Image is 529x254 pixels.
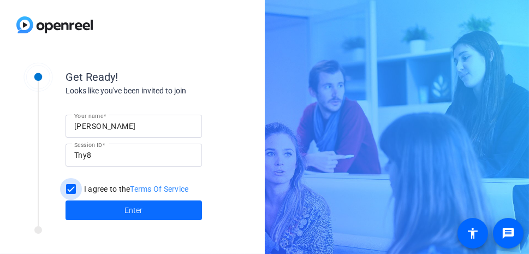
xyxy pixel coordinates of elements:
[466,227,479,240] mat-icon: accessibility
[502,227,515,240] mat-icon: message
[74,113,103,119] mat-label: Your name
[66,200,202,220] button: Enter
[74,141,102,148] mat-label: Session ID
[125,205,143,216] span: Enter
[66,69,284,85] div: Get Ready!
[130,185,189,193] a: Terms Of Service
[66,85,284,97] div: Looks like you've been invited to join
[82,184,189,194] label: I agree to the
